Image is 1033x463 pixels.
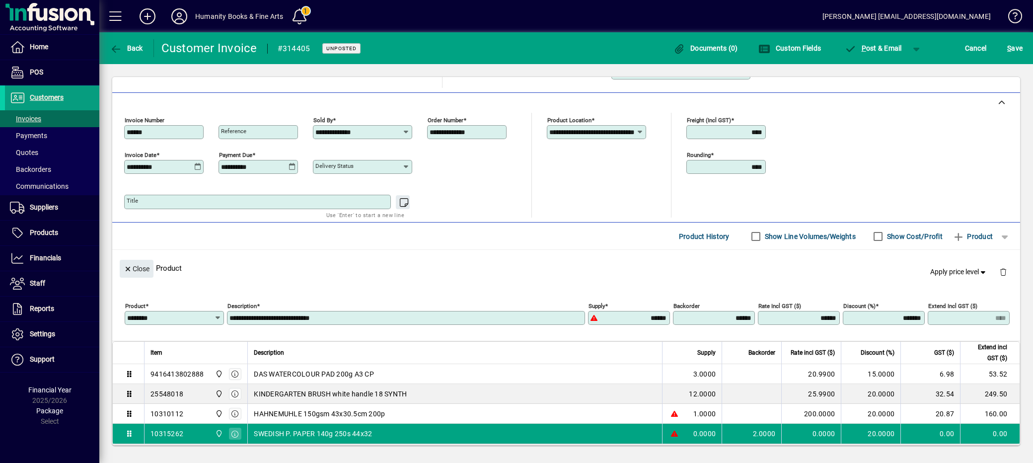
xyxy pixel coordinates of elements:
span: Rate incl GST ($) [791,347,835,358]
a: Communications [5,178,99,195]
label: Show Cost/Profit [885,231,943,241]
div: 0.0000 [788,429,835,439]
mat-label: Freight (incl GST) [687,117,731,124]
mat-label: Backorder [673,303,700,309]
div: [PERSON_NAME] [EMAIL_ADDRESS][DOMAIN_NAME] [822,8,991,24]
div: 25548018 [150,389,183,399]
a: Financials [5,246,99,271]
button: Documents (0) [671,39,740,57]
span: Close [124,261,149,277]
div: #314405 [278,41,310,57]
span: Supply [697,347,716,358]
span: S [1007,44,1011,52]
span: Products [30,229,58,236]
mat-label: Title [127,197,138,204]
span: Communications [10,182,69,190]
span: Cancel [965,40,987,56]
a: Reports [5,297,99,321]
span: 12.0000 [689,389,716,399]
a: Settings [5,322,99,347]
span: Description [254,347,284,358]
td: 32.54 [900,384,960,404]
mat-label: Extend incl GST ($) [928,303,977,309]
span: Item [150,347,162,358]
mat-label: Description [227,303,257,309]
mat-label: Invoice date [125,152,156,158]
button: Product [948,228,998,245]
mat-label: Delivery status [315,162,354,169]
span: Discount (%) [861,347,894,358]
app-page-header-button: Back [99,39,154,57]
button: Custom Fields [756,39,823,57]
span: Humanity Books & Fine Art Supplies [213,388,224,399]
span: Customers [30,93,64,101]
a: Home [5,35,99,60]
mat-label: Order number [428,117,463,124]
span: Humanity Books & Fine Art Supplies [213,369,224,380]
td: 53.52 [960,364,1020,384]
mat-label: Invoice number [125,117,164,124]
div: 20.9900 [788,369,835,379]
button: Close [120,260,153,278]
a: Knowledge Base [1001,2,1021,34]
mat-label: Rounding [687,152,711,158]
span: ost & Email [844,44,902,52]
span: Documents (0) [673,44,738,52]
span: KINDERGARTEN BRUSH white handle 18 SYNTH [254,389,407,399]
span: 1.0000 [693,409,716,419]
span: Humanity Books & Fine Art Supplies [213,428,224,439]
td: 20.0000 [841,404,900,424]
button: Product History [675,228,734,245]
span: Financial Year [28,386,72,394]
div: Humanity Books & Fine Arts [195,8,284,24]
a: Staff [5,271,99,296]
td: 249.50 [960,384,1020,404]
button: Save [1005,39,1025,57]
mat-hint: Use 'Enter' to start a new line [326,209,404,221]
mat-label: Supply [589,303,605,309]
app-page-header-button: Delete [991,267,1015,276]
td: 20.0000 [841,424,900,444]
button: Add [132,7,163,25]
td: 6.98 [900,364,960,384]
span: Invoices [10,115,41,123]
button: Cancel [962,39,989,57]
span: Staff [30,279,45,287]
span: Product [953,229,993,244]
mat-label: Rate incl GST ($) [758,303,801,309]
span: Back [110,44,143,52]
span: Settings [30,330,55,338]
td: 20.0000 [841,384,900,404]
div: Customer Invoice [161,40,257,56]
span: Humanity Books & Fine Art Supplies [213,408,224,419]
span: Home [30,43,48,51]
span: Reports [30,305,54,312]
button: Back [107,39,146,57]
span: 0.0000 [693,429,716,439]
span: Unposted [326,45,357,52]
button: Apply price level [926,263,992,281]
a: Payments [5,127,99,144]
span: Custom Fields [758,44,821,52]
a: POS [5,60,99,85]
span: SWEDISH P. PAPER 140g 250s 44x32 [254,429,372,439]
button: Post & Email [839,39,907,57]
td: 160.00 [960,404,1020,424]
td: 0.00 [960,424,1020,444]
span: P [862,44,866,52]
label: Show Line Volumes/Weights [763,231,856,241]
mat-label: Sold by [313,117,333,124]
span: Product History [679,229,730,244]
div: 9416413802888 [150,369,204,379]
span: Financials [30,254,61,262]
span: POS [30,68,43,76]
mat-label: Payment due [219,152,252,158]
a: Suppliers [5,195,99,220]
a: Quotes [5,144,99,161]
span: HAHNEMUHLE 150gsm 43x30.5cm 200p [254,409,385,419]
span: Suppliers [30,203,58,211]
a: Products [5,221,99,245]
a: Invoices [5,110,99,127]
span: Apply price level [930,267,988,277]
div: Product [112,250,1020,286]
